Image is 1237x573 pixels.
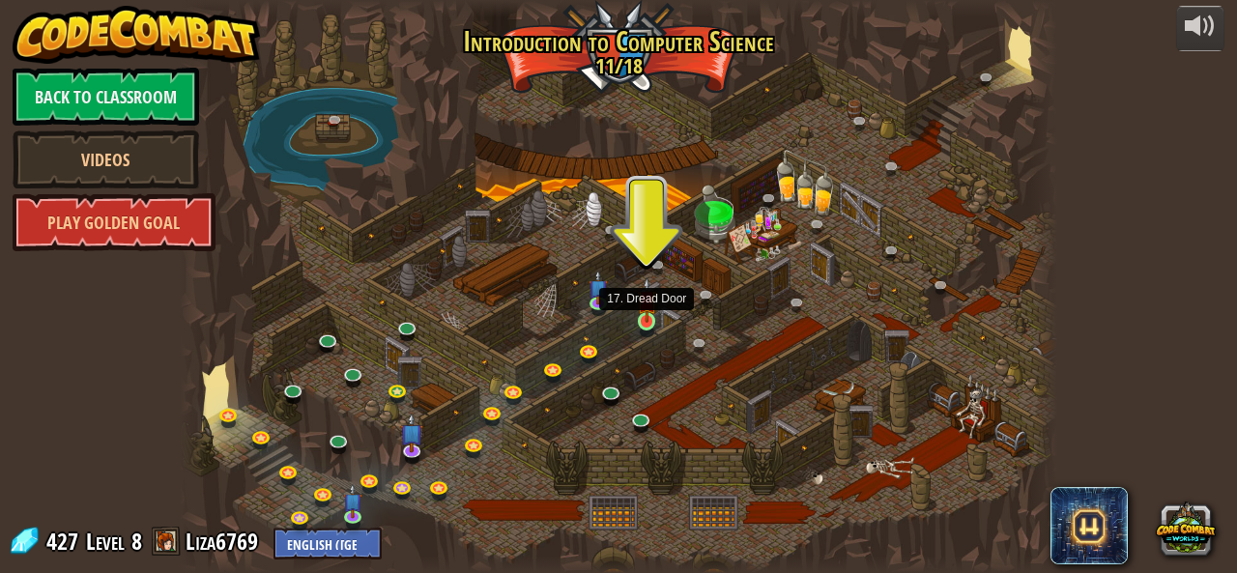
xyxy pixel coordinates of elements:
img: level-banner-unstarted-subscriber.png [589,271,609,304]
img: level-banner-unstarted.png [637,277,657,323]
span: Level [86,526,125,558]
a: Videos [13,130,199,188]
a: Back to Classroom [13,68,199,126]
button: Adjust volume [1176,6,1224,51]
img: level-banner-unstarted-subscriber.png [343,484,363,518]
img: level-banner-unstarted-subscriber.png [400,413,423,452]
span: 8 [131,526,142,557]
img: CodeCombat - Learn how to code by playing a game [13,6,260,64]
a: Play Golden Goal [13,193,216,251]
a: Liza6769 [186,526,264,557]
span: 427 [46,526,84,557]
